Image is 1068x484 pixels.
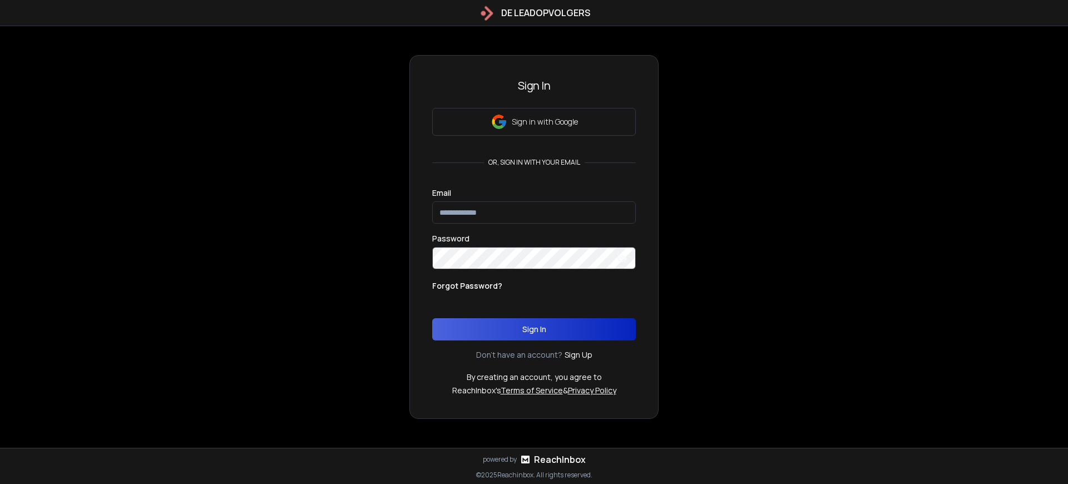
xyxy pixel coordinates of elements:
[512,116,578,127] p: Sign in with Google
[565,349,592,360] a: Sign Up
[432,280,502,292] p: Forgot Password?
[521,456,530,463] img: logo
[476,349,562,360] p: Don't have an account?
[432,189,451,197] label: Email
[432,318,636,340] button: Sign In
[501,385,563,396] a: Terms of Service
[432,108,636,136] button: Sign in with Google
[432,235,469,243] label: Password
[452,385,616,396] p: ReachInbox's &
[467,372,602,383] p: By creating an account, you agree to
[534,453,586,466] a: ReachInbox
[476,471,592,480] p: © 2025 Reachinbox. All rights reserved.
[484,158,585,167] p: or, sign in with your email
[483,455,517,464] p: powered by
[568,385,616,396] a: Privacy Policy
[501,6,590,19] h1: De Leadopvolgers
[432,78,636,93] h3: Sign In
[478,4,495,21] img: logo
